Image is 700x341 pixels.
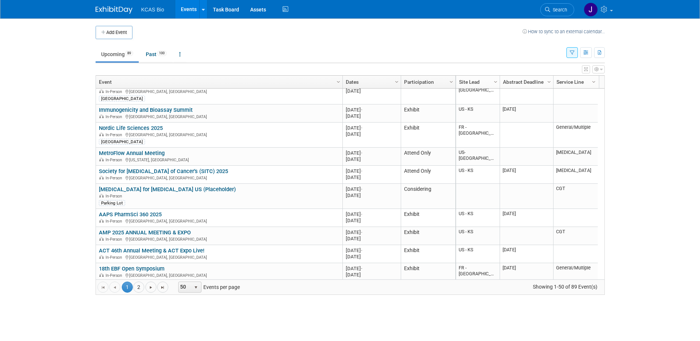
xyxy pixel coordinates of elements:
div: [GEOGRAPHIC_DATA] [99,139,145,145]
a: 18th EBF Open Symposium [99,265,165,272]
div: [GEOGRAPHIC_DATA], [GEOGRAPHIC_DATA] [99,254,339,260]
span: In-Person [106,114,124,119]
a: Immunogenicity and Bioassay Summit [99,107,193,113]
td: Exhibit [401,104,455,123]
img: In-Person Event [99,255,104,259]
div: [DATE] [346,88,397,94]
span: In-Person [106,132,124,137]
div: [DATE] [346,186,397,192]
div: [DATE] [346,174,397,180]
span: - [361,186,362,192]
span: Column Settings [591,79,597,85]
a: AMP 2025 ANNUAL MEETING & EXPO [99,229,191,236]
a: Column Settings [545,76,553,87]
td: US - KS [456,227,500,245]
span: In-Person [106,176,124,180]
span: In-Person [106,255,124,260]
a: Service Line [556,76,593,88]
img: In-Person Event [99,176,104,179]
td: US - KS [456,166,500,184]
span: - [361,107,362,113]
div: [DATE] [346,229,397,235]
td: Exhibit [401,209,455,227]
span: - [361,125,362,131]
td: CGT [553,227,598,245]
img: In-Person Event [99,114,104,118]
div: [DATE] [346,235,397,242]
a: Go to the last page [157,282,168,293]
a: ACT 46th Annual Meeting & ACT Expo Live! [99,247,204,254]
a: 2 [133,282,144,293]
div: [DATE] [346,247,397,254]
a: Participation [404,76,451,88]
span: KCAS Bio [141,7,164,13]
div: [GEOGRAPHIC_DATA], [GEOGRAPHIC_DATA] [99,175,339,181]
a: Column Settings [334,76,342,87]
span: 50 [179,282,191,292]
td: US - KS [456,209,500,227]
span: Column Settings [448,79,454,85]
a: Abstract Deadline [503,76,548,88]
td: Attend Only [401,148,455,166]
td: Exhibit [401,263,455,288]
td: [DATE] [500,245,553,263]
div: [DATE] [346,107,397,113]
img: In-Person Event [99,194,104,197]
div: [DATE] [346,125,397,131]
a: Dates [346,76,396,88]
div: [DATE] [346,131,397,137]
img: In-Person Event [99,273,104,277]
td: [MEDICAL_DATA] [553,166,598,184]
a: MetroFlow Annual Meeting [99,150,165,156]
a: Nordic Life Sciences 2025 [99,125,163,131]
a: Event [99,76,338,88]
td: Exhibit [401,245,455,263]
div: [DATE] [346,272,397,278]
span: - [361,150,362,156]
td: Exhibit [401,123,455,148]
td: [DATE] [500,166,553,184]
span: 1 [122,282,133,293]
span: - [361,168,362,174]
td: [MEDICAL_DATA] [553,148,598,166]
td: [DATE] [500,104,553,123]
td: Attend Only [401,79,455,104]
a: Column Settings [590,76,598,87]
span: In-Person [106,194,124,199]
span: Showing 1-50 of 89 Event(s) [526,282,604,292]
img: ExhibitDay [96,6,132,14]
img: In-Person Event [99,158,104,161]
span: Column Settings [493,79,499,85]
img: Jason Hannah [584,3,598,17]
td: Considering [401,184,455,209]
span: select [193,285,199,290]
div: [DATE] [346,217,397,224]
span: In-Person [106,89,124,94]
a: Go to the first page [97,282,108,293]
td: General/Multiple [553,123,598,148]
div: [DATE] [346,113,397,119]
span: Go to the last page [160,285,166,290]
div: [DATE] [346,211,397,217]
div: [GEOGRAPHIC_DATA], [GEOGRAPHIC_DATA] [99,218,339,224]
span: Go to the next page [148,285,154,290]
div: [DATE] [346,254,397,260]
div: [DATE] [346,265,397,272]
td: FR - [GEOGRAPHIC_DATA] [456,263,500,288]
div: [DATE] [346,156,397,162]
span: - [361,230,362,235]
a: How to sync to an external calendar... [523,29,605,34]
a: Search [540,3,574,16]
div: [DATE] [346,168,397,174]
span: 89 [125,51,133,56]
span: Column Settings [335,79,341,85]
span: In-Person [106,273,124,278]
span: - [361,266,362,271]
td: US- [GEOGRAPHIC_DATA] [456,148,500,166]
td: [DATE] [500,263,553,288]
div: [DATE] [346,150,397,156]
a: Go to the previous page [109,282,120,293]
td: CGT [553,184,598,209]
img: In-Person Event [99,237,104,241]
a: AAPS PharmSci 360 2025 [99,211,162,218]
